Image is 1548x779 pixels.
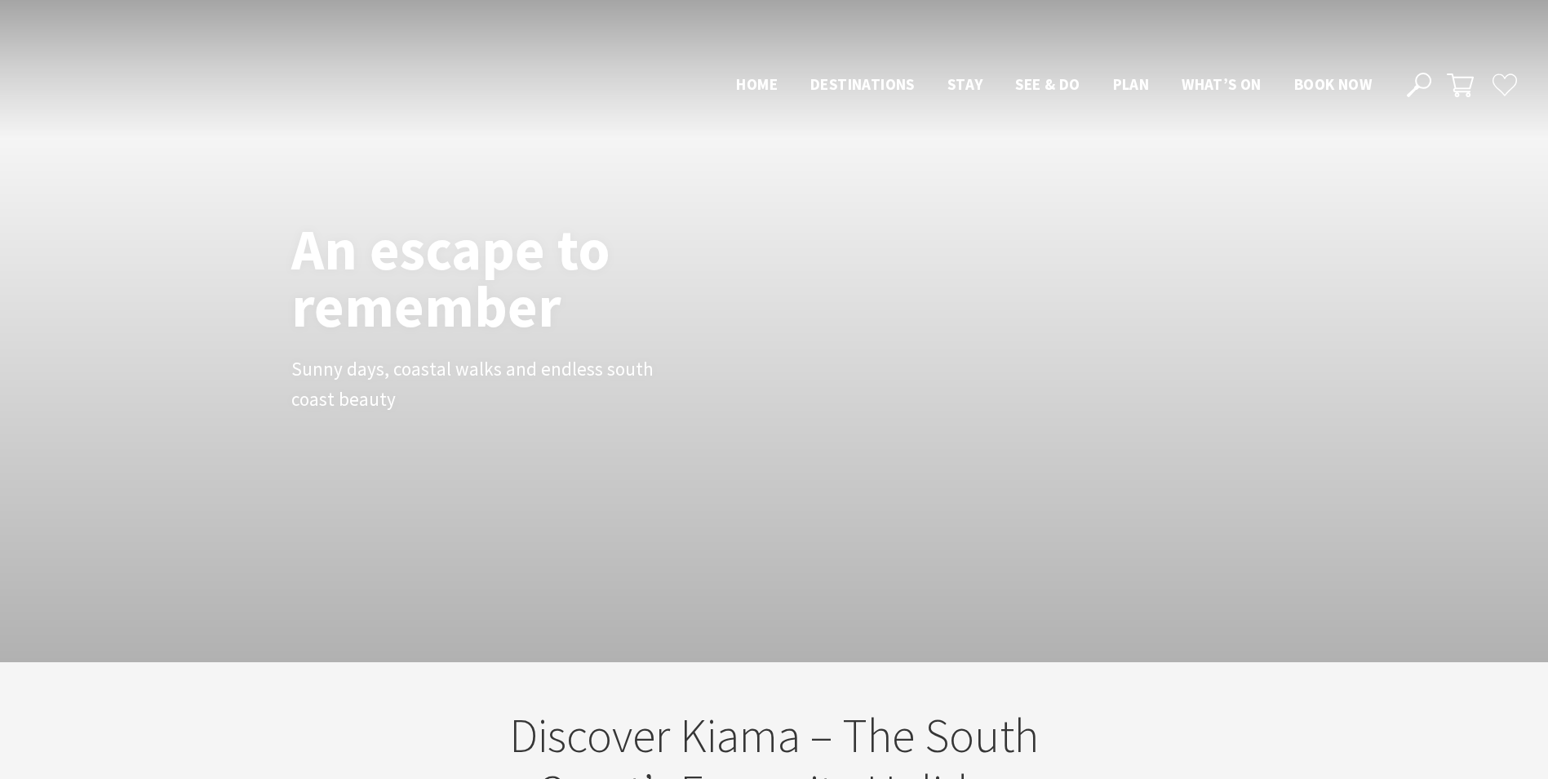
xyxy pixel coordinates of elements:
p: Sunny days, coastal walks and endless south coast beauty [291,355,659,416]
span: Home [736,74,778,94]
span: What’s On [1182,74,1262,94]
span: See & Do [1015,74,1080,94]
span: Stay [947,74,983,94]
h1: An escape to remember [291,221,740,336]
span: Destinations [810,74,915,94]
nav: Main Menu [720,72,1388,99]
span: Plan [1113,74,1150,94]
span: Book now [1294,74,1372,94]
